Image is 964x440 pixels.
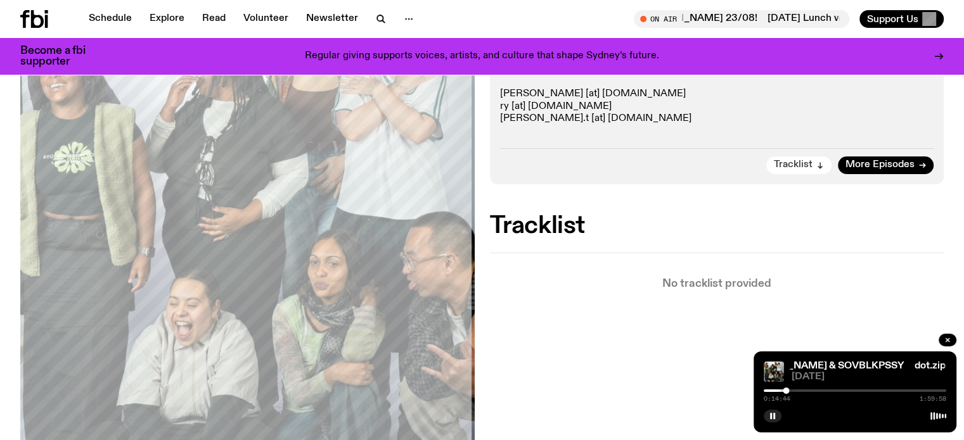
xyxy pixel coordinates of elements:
[838,156,934,174] a: More Episodes
[920,396,946,402] span: 1:59:58
[764,396,790,402] span: 0:14:44
[142,10,192,28] a: Explore
[859,10,944,28] button: Support Us
[236,10,296,28] a: Volunteer
[299,10,366,28] a: Newsletter
[490,279,944,289] p: No tracklist provided
[774,160,813,170] span: Tracklist
[305,51,659,62] p: Regular giving supports voices, artists, and culture that shape Sydney’s future.
[766,156,832,174] button: Tracklist
[490,215,944,237] h2: Tracklist
[867,13,918,25] span: Support Us
[81,10,139,28] a: Schedule
[688,361,904,371] a: dot.zip with [PERSON_NAME] & SOVBLKPSSY
[20,46,101,67] h3: Become a fbi supporter
[195,10,233,28] a: Read
[845,160,915,170] span: More Episodes
[500,88,934,125] p: [PERSON_NAME] [at] [DOMAIN_NAME] ry [at] [DOMAIN_NAME] [PERSON_NAME].t [at] [DOMAIN_NAME]
[634,10,849,28] button: On Air[DATE] Lunch with [PERSON_NAME] 23/08![DATE] Lunch with [PERSON_NAME] 23/08!
[792,372,946,382] span: [DATE]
